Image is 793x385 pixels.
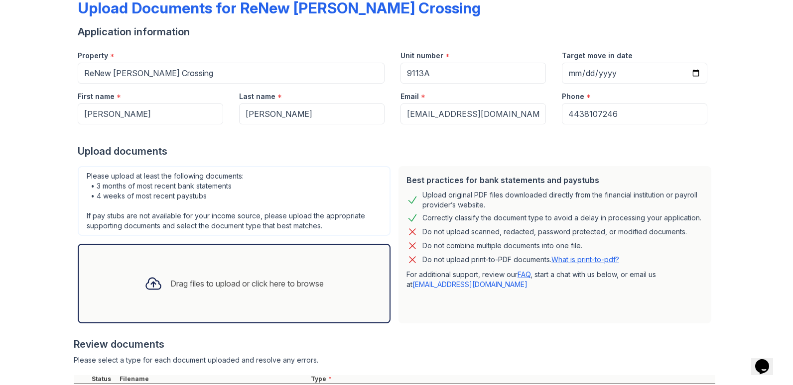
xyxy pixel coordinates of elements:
[74,355,715,365] div: Please select a type for each document uploaded and resolve any errors.
[551,255,619,264] a: What is print-to-pdf?
[422,240,582,252] div: Do not combine multiple documents into one file.
[562,92,584,101] label: Phone
[406,270,703,289] p: For additional support, review our , start a chat with us below, or email us at
[170,278,324,289] div: Drag files to upload or click here to browse
[78,25,715,39] div: Application information
[422,226,687,238] div: Do not upload scanned, redacted, password protected, or modified documents.
[78,92,115,101] label: First name
[78,166,391,236] div: Please upload at least the following documents: • 3 months of most recent bank statements • 4 wee...
[412,280,528,289] a: [EMAIL_ADDRESS][DOMAIN_NAME]
[422,190,703,210] div: Upload original PDF files downloaded directly from the financial institution or payroll provider’...
[422,255,619,265] p: Do not upload print-to-PDF documents.
[309,375,715,383] div: Type
[78,51,108,61] label: Property
[422,212,701,224] div: Correctly classify the document type to avoid a delay in processing your application.
[400,51,443,61] label: Unit number
[90,375,118,383] div: Status
[74,337,715,351] div: Review documents
[400,92,419,101] label: Email
[78,144,715,158] div: Upload documents
[751,345,783,375] iframe: chat widget
[406,174,703,186] div: Best practices for bank statements and paystubs
[239,92,275,101] label: Last name
[118,375,309,383] div: Filename
[562,51,633,61] label: Target move in date
[518,270,530,279] a: FAQ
